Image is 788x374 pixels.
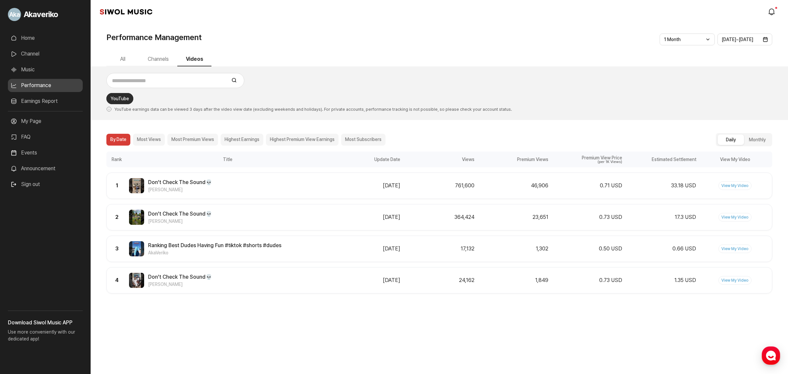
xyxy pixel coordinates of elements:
[718,245,752,253] a: View My Video
[109,76,226,85] input: Search for videos
[8,95,83,108] a: Earnings Report
[129,241,144,256] img: Video Thumbnail Image
[626,182,696,190] div: 33.18 USD
[177,53,211,66] button: Videos
[8,319,83,327] h3: Download Siwol Music APP
[341,134,385,146] button: Most Subscribers
[552,182,622,190] div: 0.71 USD
[330,213,400,221] div: [DATE]
[129,178,144,193] img: Video Thumbnail Image
[97,218,113,223] span: Settings
[478,182,548,190] div: 46,906
[116,182,118,189] span: 1
[43,208,85,225] a: Messages
[766,5,779,18] a: modal.notifications
[330,276,400,284] div: [DATE]
[55,219,74,224] span: Messages
[167,134,218,146] button: Most Premium Views
[106,32,202,43] h1: Performance Management
[148,178,212,186] span: Don’t Check The Sound💀
[8,79,83,92] a: Performance
[552,155,622,160] div: Premium View Price
[8,327,83,348] p: Use more conveniently with our dedicated app!
[8,178,43,191] button: Sign out
[115,214,119,220] span: 2
[115,245,119,252] span: 3
[552,213,622,221] div: 0.73 USD
[148,242,281,249] span: Ranking Best Dudes Having Fun #tiktok #shorts #dudes
[148,218,212,225] span: [PERSON_NAME]
[148,281,212,288] span: [PERSON_NAME]
[718,276,752,285] a: View My Video
[106,152,772,293] div: performance
[8,162,83,175] a: Announcement
[8,5,83,24] a: Go to My Profile
[17,218,28,223] span: Home
[266,134,339,146] button: Highest Premium View Earnings
[717,34,773,45] button: [DATE]~[DATE]
[744,134,770,145] button: Monthly
[330,245,400,253] div: [DATE]
[8,63,83,76] a: Music
[129,273,144,288] img: Video Thumbnail Image
[8,146,83,159] a: Events
[106,152,127,167] div: Rank
[2,208,43,225] a: Home
[722,37,753,42] span: [DATE] ~ [DATE]
[552,276,622,284] div: 0.73 USD
[106,134,130,146] button: By Date
[129,210,144,225] img: Video Thumbnail Image
[478,213,548,221] div: 23,651
[106,103,772,113] p: YouTube earnings data can be viewed 3 days after the video view date (excluding weekends and holi...
[552,245,622,253] div: 0.50 USD
[626,276,696,284] div: 1.35 USD
[476,152,550,167] div: Premium Views
[221,134,263,146] button: Highest Earnings
[127,152,328,167] div: Title
[328,152,402,167] div: Update Date
[148,249,281,256] span: AkaVeriko
[8,47,83,60] a: Channel
[478,276,548,284] div: 1,849
[552,160,622,164] div: (per 1K Views)
[133,134,165,146] button: Most Views
[664,37,681,42] span: 1 Month
[148,210,212,218] span: Don’t Check The Sound💀
[115,277,119,283] span: 4
[402,152,476,167] div: Views
[698,152,772,167] div: View My Video
[404,182,474,190] div: 761,600
[85,208,126,225] a: Settings
[404,276,474,284] div: 24,162
[106,53,139,66] button: All
[404,213,474,221] div: 364,424
[718,181,752,190] a: View My Video
[148,186,212,193] span: [PERSON_NAME]
[404,245,474,253] div: 17,132
[8,115,83,128] a: My Page
[24,9,58,20] span: Akaveriko
[330,182,400,190] div: [DATE]
[106,93,133,104] a: YouTube
[624,152,698,167] div: Estimated Settlement
[139,53,177,66] button: Channels
[478,245,548,253] div: 1,302
[8,130,83,144] a: FAQ
[718,134,744,145] button: Daily
[626,213,696,221] div: 17.3 USD
[8,32,83,45] a: Home
[148,273,212,281] span: Don’t Check The Sound💀
[626,245,696,253] div: 0.66 USD
[718,213,752,222] a: View My Video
